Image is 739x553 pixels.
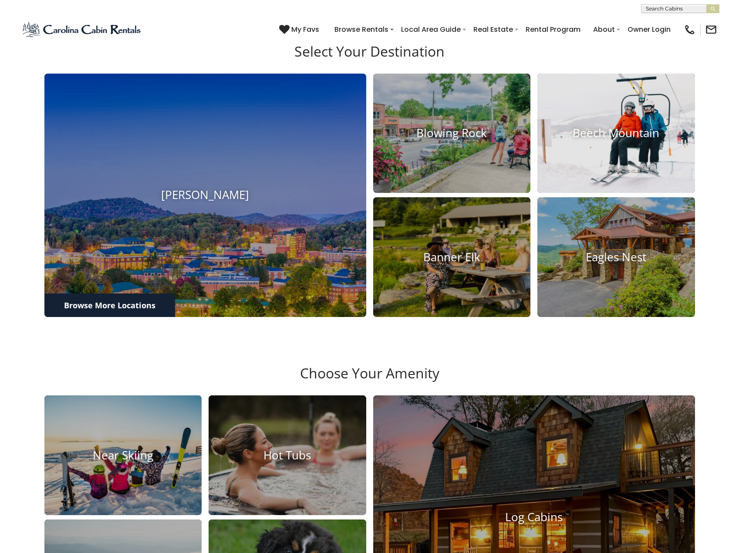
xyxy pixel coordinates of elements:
[373,197,531,317] a: Banner Elk
[44,189,366,202] h4: [PERSON_NAME]
[209,448,366,462] h4: Hot Tubs
[537,197,695,317] a: Eagles Nest
[330,22,393,37] a: Browse Rentals
[537,127,695,140] h4: Beech Mountain
[684,24,696,36] img: phone-regular-black.png
[397,22,465,37] a: Local Area Guide
[537,74,695,193] a: Beech Mountain
[279,24,321,35] a: My Favs
[44,293,175,317] a: Browse More Locations
[43,365,696,395] h3: Choose Your Amenity
[43,43,696,74] h3: Select Your Destination
[44,448,202,462] h4: Near Skiing
[705,24,717,36] img: mail-regular-black.png
[373,250,531,264] h4: Banner Elk
[623,22,675,37] a: Owner Login
[589,22,619,37] a: About
[469,22,517,37] a: Real Estate
[291,24,319,35] span: My Favs
[373,74,531,193] a: Blowing Rock
[373,127,531,140] h4: Blowing Rock
[537,250,695,264] h4: Eagles Nest
[521,22,585,37] a: Rental Program
[44,74,366,317] a: [PERSON_NAME]
[22,21,142,38] img: Blue-2.png
[209,395,366,515] a: Hot Tubs
[373,510,695,524] h4: Log Cabins
[44,395,202,515] a: Near Skiing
